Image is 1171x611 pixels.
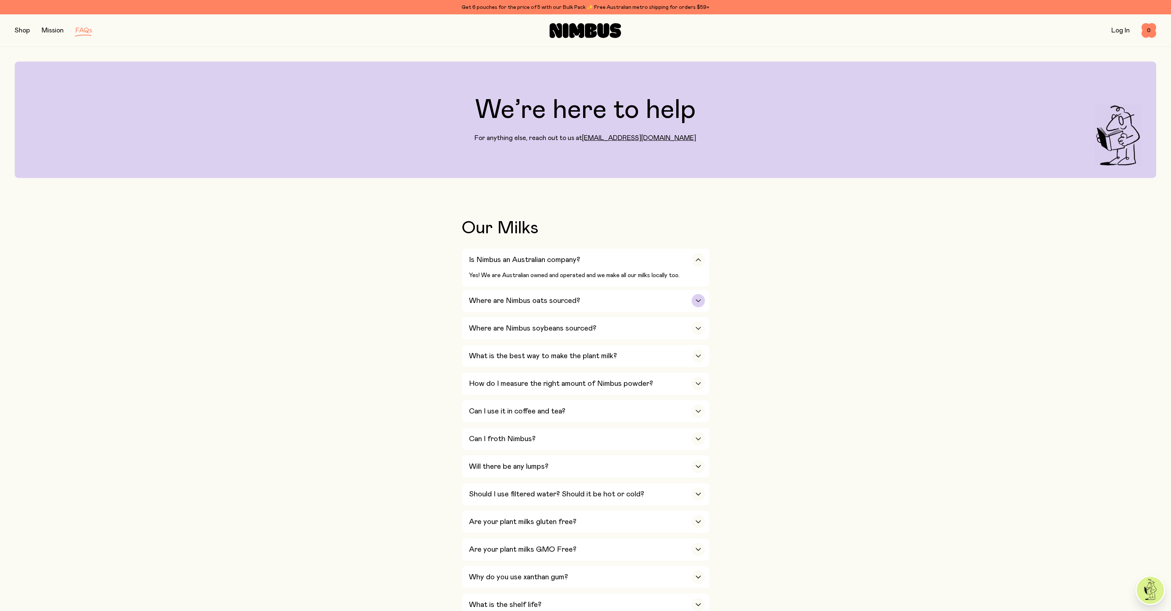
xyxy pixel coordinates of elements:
[469,545,577,554] h3: Are your plant milks GMO Free?
[462,219,709,237] h2: Our Milks
[462,455,709,478] button: Will there be any lumps?
[469,600,542,609] h3: What is the shelf life?
[469,490,645,499] h3: Should I use filtered water? Should it be hot or cold?
[462,400,709,422] button: Can I use it in coffee and tea?
[75,27,92,34] a: FAQs
[462,428,709,450] button: Can I froth Nimbus?
[582,135,696,142] a: [EMAIL_ADDRESS][DOMAIN_NAME]
[469,517,577,526] h3: Are your plant milks gluten free?
[462,373,709,395] button: How do I measure the right amount of Nimbus powder?
[462,511,709,533] button: Are your plant milks gluten free?
[462,483,709,505] button: Should I use filtered water? Should it be hot or cold?
[42,27,64,34] a: Mission
[469,271,705,280] p: Yes! We are Australian owned and operated and we make all our milks locally too.
[15,3,1156,12] div: Get 6 pouches for the price of 5 with our Bulk Pack ✨ Free Australian metro shipping for orders $59+
[1111,27,1130,34] a: Log In
[469,379,653,388] h3: How do I measure the right amount of Nimbus powder?
[469,407,566,416] h3: Can I use it in coffee and tea?
[475,134,696,143] p: For anything else, reach out to us at
[475,97,696,123] h1: We’re here to help
[462,317,709,339] button: Where are Nimbus soybeans sourced?
[469,324,597,333] h3: Where are Nimbus soybeans sourced?
[469,462,549,471] h3: Will there be any lumps?
[1137,577,1164,604] img: agent
[469,352,617,360] h3: What is the best way to make the plant milk?
[462,345,709,367] button: What is the best way to make the plant milk?
[469,296,581,305] h3: Where are Nimbus oats sourced?
[462,249,709,287] button: Is Nimbus an Australian company?Yes! We are Australian owned and operated and we make all our mil...
[469,255,581,264] h3: Is Nimbus an Australian company?
[469,434,536,443] h3: Can I froth Nimbus?
[1142,23,1156,38] button: 0
[462,290,709,312] button: Where are Nimbus oats sourced?
[469,573,568,582] h3: Why do you use xanthan gum?
[462,538,709,561] button: Are your plant milks GMO Free?
[462,566,709,588] button: Why do you use xanthan gum?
